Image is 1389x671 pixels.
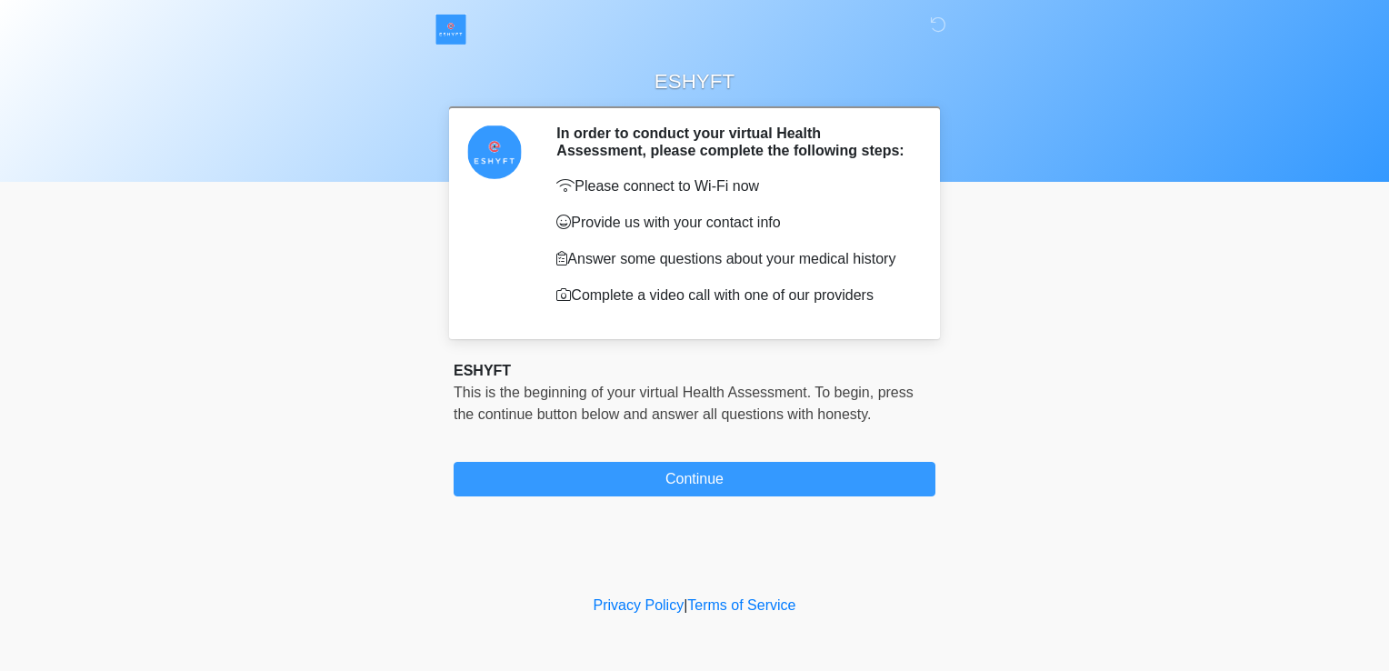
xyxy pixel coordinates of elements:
[435,14,466,45] img: ESHYFT Logo
[684,597,687,613] a: |
[687,597,795,613] a: Terms of Service
[454,385,914,422] span: This is the beginning of your virtual Health Assessment. ﻿﻿﻿﻿﻿﻿To begin, ﻿﻿﻿﻿﻿﻿﻿﻿﻿﻿﻿﻿﻿﻿﻿﻿﻿﻿press ...
[556,212,908,234] p: Provide us with your contact info
[454,462,935,496] button: Continue
[556,248,908,270] p: Answer some questions about your medical history
[556,125,908,159] h2: In order to conduct your virtual Health Assessment, please complete the following steps:
[594,597,685,613] a: Privacy Policy
[454,360,935,382] div: ESHYFT
[556,285,908,306] p: Complete a video call with one of our providers
[467,125,522,179] img: Agent Avatar
[556,175,908,197] p: Please connect to Wi-Fi now
[440,65,949,99] h1: ESHYFT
